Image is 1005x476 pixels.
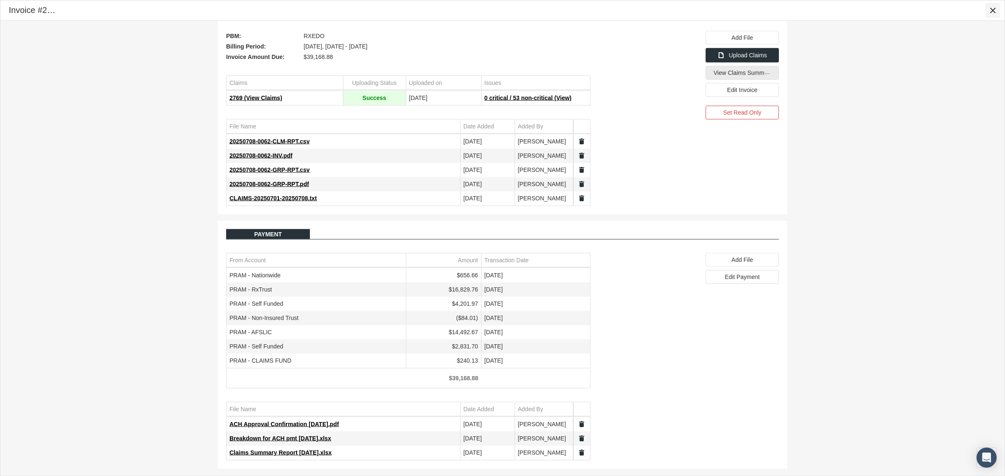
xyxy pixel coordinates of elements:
[464,405,494,413] div: Date Added
[481,325,590,339] td: [DATE]
[229,195,317,202] span: CLAIMS-20250701-20250708.txt
[227,402,460,417] td: Column File Name
[229,405,256,413] div: File Name
[729,52,767,59] span: Upload Claims
[304,31,325,41] span: RXEDO
[481,76,590,90] td: Column Issues
[406,353,481,368] td: $240.13
[226,402,590,461] div: Data grid
[484,256,529,264] div: Transaction Date
[406,76,481,90] td: Column Uploaded on
[481,311,590,325] td: [DATE]
[304,52,333,62] span: $39,168.88
[481,339,590,353] td: [DATE]
[226,31,299,41] span: PBM:
[706,253,779,267] div: Add File
[578,152,585,159] a: Split
[481,282,590,297] td: [DATE]
[460,120,515,134] td: Column Date Added
[226,76,590,106] div: Data grid
[578,138,585,145] a: Split
[578,449,585,456] a: Split
[227,353,406,368] td: PRAM - CLAIMS FUND
[229,95,282,101] span: 2769 (View Claims)
[229,256,265,264] div: From Account
[409,79,442,87] div: Uploaded on
[732,34,753,41] span: Add File
[985,3,1000,18] div: Close
[460,148,515,163] td: [DATE]
[725,274,760,280] span: Edit Payment
[226,253,590,389] div: Data grid
[460,417,515,431] td: [DATE]
[518,405,544,413] div: Added By
[226,41,299,52] span: Billing Period:
[227,282,406,297] td: PRAM - RxTrust
[706,31,779,45] div: Add File
[515,177,573,191] td: [PERSON_NAME]
[460,431,515,445] td: [DATE]
[515,402,573,417] td: Column Added By
[229,152,292,159] span: 20250708-0062-INV.pdf
[515,417,573,431] td: [PERSON_NAME]
[481,353,590,368] td: [DATE]
[227,253,406,268] td: Column From Account
[226,52,299,62] span: Invoice Amount Due:
[723,109,761,116] span: Set Read Only
[227,120,460,134] td: Column File Name
[226,119,590,206] div: Data grid
[515,431,573,445] td: [PERSON_NAME]
[227,325,406,339] td: PRAM - AFSLIC
[732,256,753,263] span: Add File
[406,325,481,339] td: $14,492.67
[229,181,309,187] span: 20250708-0062-GRP-RPT.pdf
[343,76,406,90] td: Column Uploading Status
[406,297,481,311] td: $4,201.97
[229,435,331,442] span: Breakdown for ACH pmt [DATE].xlsx
[515,134,573,148] td: [PERSON_NAME]
[460,402,515,417] td: Column Date Added
[406,282,481,297] td: $16,829.76
[515,191,573,205] td: [PERSON_NAME]
[481,297,590,311] td: [DATE]
[484,79,501,87] div: Issues
[706,83,779,97] div: Edit Invoice
[227,311,406,325] td: PRAM - Non-Insured Trust
[515,163,573,177] td: [PERSON_NAME]
[229,166,309,173] span: 20250708-0062-GRP-RPT.csv
[229,421,339,427] span: ACH Approval Confirmation [DATE].pdf
[515,120,573,134] td: Column Added By
[727,87,757,93] span: Edit Invoice
[406,253,481,268] td: Column Amount
[460,177,515,191] td: [DATE]
[229,449,332,456] span: Claims Summary Report [DATE].xlsx
[460,191,515,205] td: [DATE]
[343,91,406,105] td: Success
[515,148,573,163] td: [PERSON_NAME]
[460,163,515,177] td: [DATE]
[458,256,478,264] div: Amount
[409,374,478,382] div: $39,168.88
[706,270,779,284] div: Edit Payment
[227,339,406,353] td: PRAM - Self Funded
[304,41,367,52] span: [DATE], [DATE] - [DATE]
[229,123,256,131] div: File Name
[254,231,282,238] span: Payment
[352,79,397,87] div: Uploading Status
[578,435,585,442] a: Split
[706,106,779,120] div: Set Read Only
[578,166,585,174] a: Split
[578,180,585,188] a: Split
[515,445,573,460] td: [PERSON_NAME]
[460,134,515,148] td: [DATE]
[406,91,481,105] td: [DATE]
[706,66,779,80] div: View Claims Summary
[229,138,309,145] span: 20250708-0062-CLM-RPT.csv
[484,95,572,101] span: 0 critical / 53 non-critical (View)
[714,69,773,76] span: View Claims Summary
[706,48,779,63] div: Upload Claims
[227,297,406,311] td: PRAM - Self Funded
[464,123,494,131] div: Date Added
[227,268,406,282] td: PRAM - Nationwide
[977,448,997,468] div: Open Intercom Messenger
